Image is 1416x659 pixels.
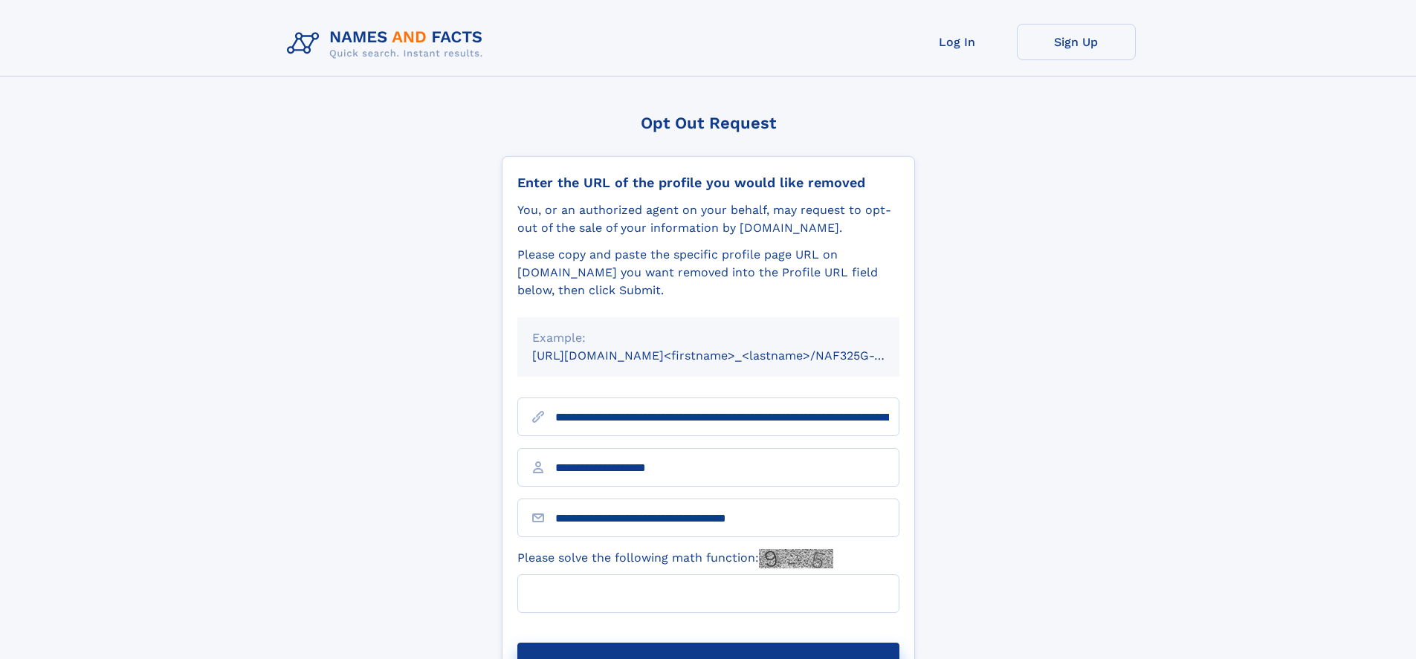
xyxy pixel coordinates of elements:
[281,24,495,64] img: Logo Names and Facts
[898,24,1017,60] a: Log In
[517,246,899,299] div: Please copy and paste the specific profile page URL on [DOMAIN_NAME] you want removed into the Pr...
[532,348,928,363] small: [URL][DOMAIN_NAME]<firstname>_<lastname>/NAF325G-xxxxxxxx
[517,175,899,191] div: Enter the URL of the profile you would like removed
[517,549,833,568] label: Please solve the following math function:
[1017,24,1136,60] a: Sign Up
[502,114,915,132] div: Opt Out Request
[517,201,899,237] div: You, or an authorized agent on your behalf, may request to opt-out of the sale of your informatio...
[532,329,885,347] div: Example:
